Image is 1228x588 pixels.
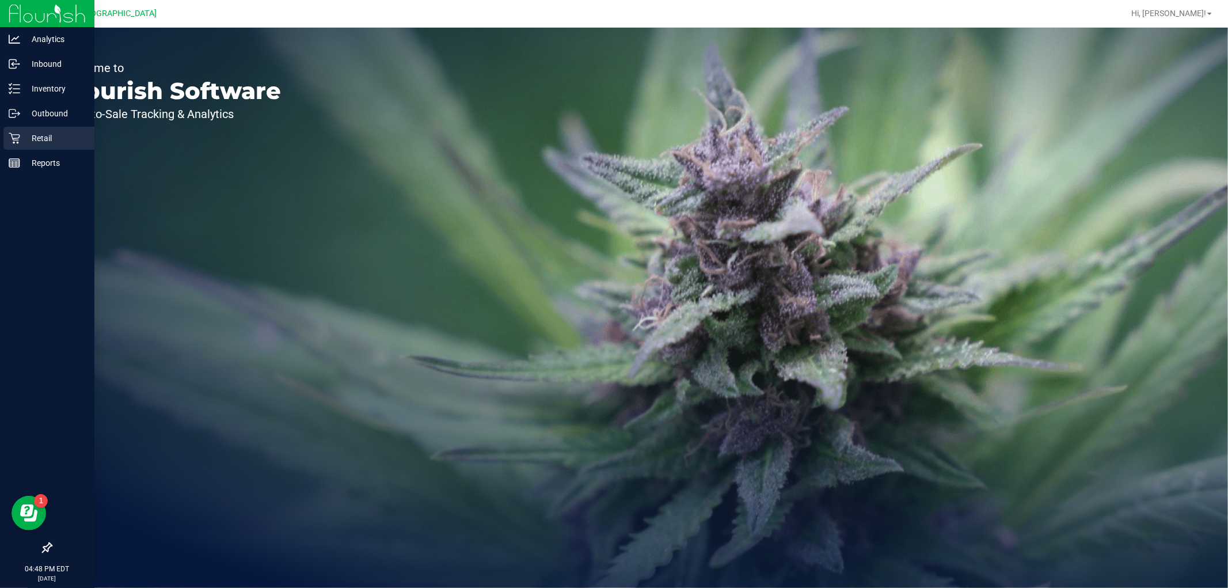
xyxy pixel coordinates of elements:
[5,574,89,583] p: [DATE]
[62,62,281,74] p: Welcome to
[5,564,89,574] p: 04:48 PM EDT
[62,108,281,120] p: Seed-to-Sale Tracking & Analytics
[9,157,20,169] inline-svg: Reports
[20,156,89,170] p: Reports
[9,83,20,94] inline-svg: Inventory
[9,58,20,70] inline-svg: Inbound
[9,132,20,144] inline-svg: Retail
[1131,9,1206,18] span: Hi, [PERSON_NAME]!
[12,496,46,530] iframe: Resource center
[20,131,89,145] p: Retail
[20,57,89,71] p: Inbound
[9,108,20,119] inline-svg: Outbound
[20,82,89,96] p: Inventory
[20,32,89,46] p: Analytics
[20,107,89,120] p: Outbound
[34,494,48,508] iframe: Resource center unread badge
[9,33,20,45] inline-svg: Analytics
[78,9,157,18] span: [GEOGRAPHIC_DATA]
[62,79,281,103] p: Flourish Software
